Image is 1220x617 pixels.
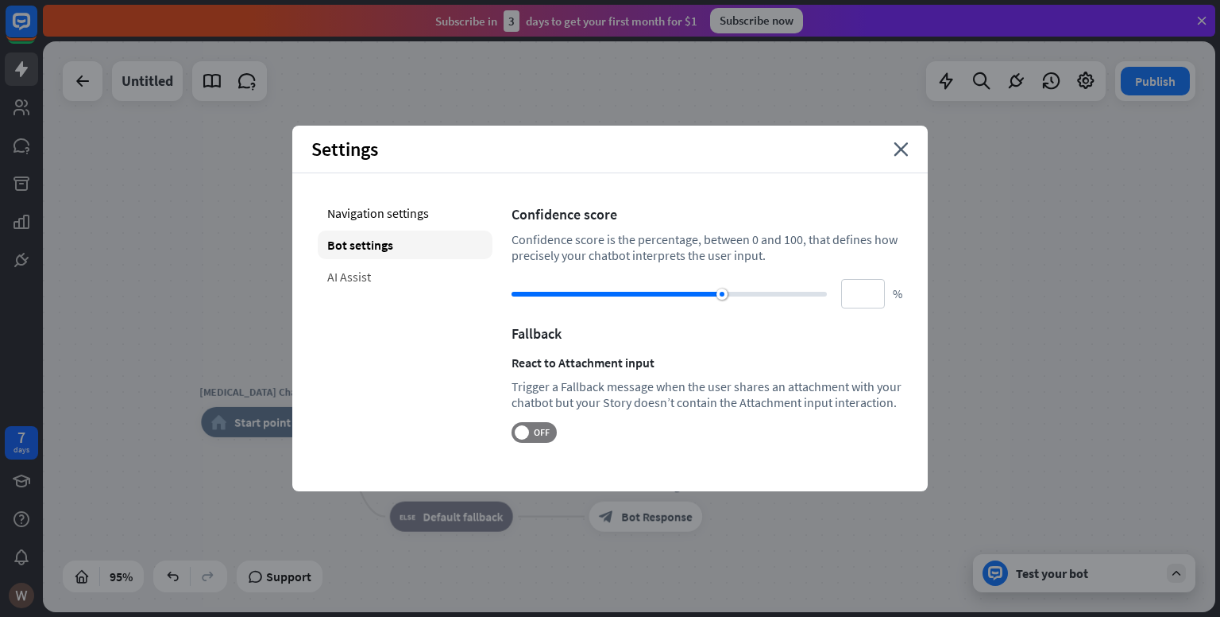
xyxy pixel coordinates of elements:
div: Subscribe in days to get your first month for $1 [435,10,697,32]
span: OFF [529,426,554,439]
div: days [14,444,29,456]
i: block_bot_response [599,509,614,524]
div: Confidence score [512,205,902,223]
a: 7 days [5,426,38,460]
div: 95% [105,564,137,589]
div: Trigger a Fallback message when the user shares an attachment with your chatbot but your Story do... [512,378,902,410]
div: 3 [504,10,519,32]
div: 7 [17,430,25,444]
div: [MEDICAL_DATA] ChatBot [190,384,326,399]
div: Untitled [122,61,173,101]
div: Navigation settings [318,199,492,227]
div: Test your bot [1016,565,1159,581]
div: Subscribe now [710,8,803,33]
div: React to Attachment input [512,355,902,371]
button: Publish [1121,67,1190,95]
div: Fallback [512,324,902,343]
i: close [894,142,909,157]
i: block_fallback [400,509,415,524]
div: Bot settings [318,231,492,259]
span: % [893,286,902,301]
div: Fallback message [577,479,713,494]
span: Support [266,564,311,589]
button: Open LiveChat chat widget [13,6,60,54]
span: Start point [234,414,291,429]
span: Default fallback [423,509,504,524]
span: Bot Response [622,509,693,524]
span: Settings [311,137,378,161]
div: AI Assist [318,262,492,291]
i: home_2 [211,414,227,429]
div: Confidence score is the percentage, between 0 and 100, that defines how precisely your chatbot in... [512,231,902,263]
